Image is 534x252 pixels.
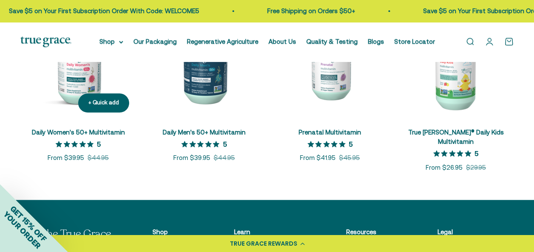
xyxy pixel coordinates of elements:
[349,140,353,148] p: 5
[213,153,235,163] compare-at-price: $44.95
[433,148,475,160] span: 5 out of 5 stars rating in total 6 reviews.
[263,7,351,14] a: Free Shipping on Orders $50+
[32,129,125,136] a: Daily Women's 50+ Multivitamin
[223,140,226,148] p: 5
[466,162,486,173] compare-at-price: $29.95
[368,38,384,45] a: Blogs
[346,227,397,237] p: Resources
[133,38,177,45] a: Our Packaging
[56,138,97,150] span: 5 out of 5 stars rating in total 14 reviews.
[173,153,210,163] sale-price: From $39.95
[299,129,361,136] a: Prenatal Multivitamin
[408,129,503,146] a: True [PERSON_NAME]® Daily Kids Multivitamin
[99,36,123,47] summary: Shop
[163,129,246,136] a: Daily Men's 50+ Multivitamin
[268,38,296,45] a: About Us
[300,153,336,163] sale-price: From $41.95
[339,153,360,163] compare-at-price: $45.95
[475,149,478,157] p: 5
[438,227,497,237] p: Legal
[426,162,463,173] sale-price: From $26.95
[78,93,129,112] button: + Quick add
[187,38,258,45] a: Regenerative Agriculture
[234,227,305,237] p: Learn
[181,138,223,150] span: 5 out of 5 stars rating in total 4 reviews.
[153,227,193,237] p: Shop
[48,153,84,163] sale-price: From $39.95
[88,153,109,163] compare-at-price: $44.95
[97,140,101,148] p: 5
[8,204,48,243] span: GET 15% OFF
[308,138,349,150] span: 5 out of 5 stars rating in total 4 reviews.
[306,38,358,45] a: Quality & Testing
[5,6,195,16] p: Save $5 on Your First Subscription Order With Code: WELCOME5
[88,98,119,107] div: + Quick add
[2,210,42,250] span: YOUR ORDER
[394,38,435,45] a: Store Locator
[230,239,297,248] div: TRUE GRACE REWARDS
